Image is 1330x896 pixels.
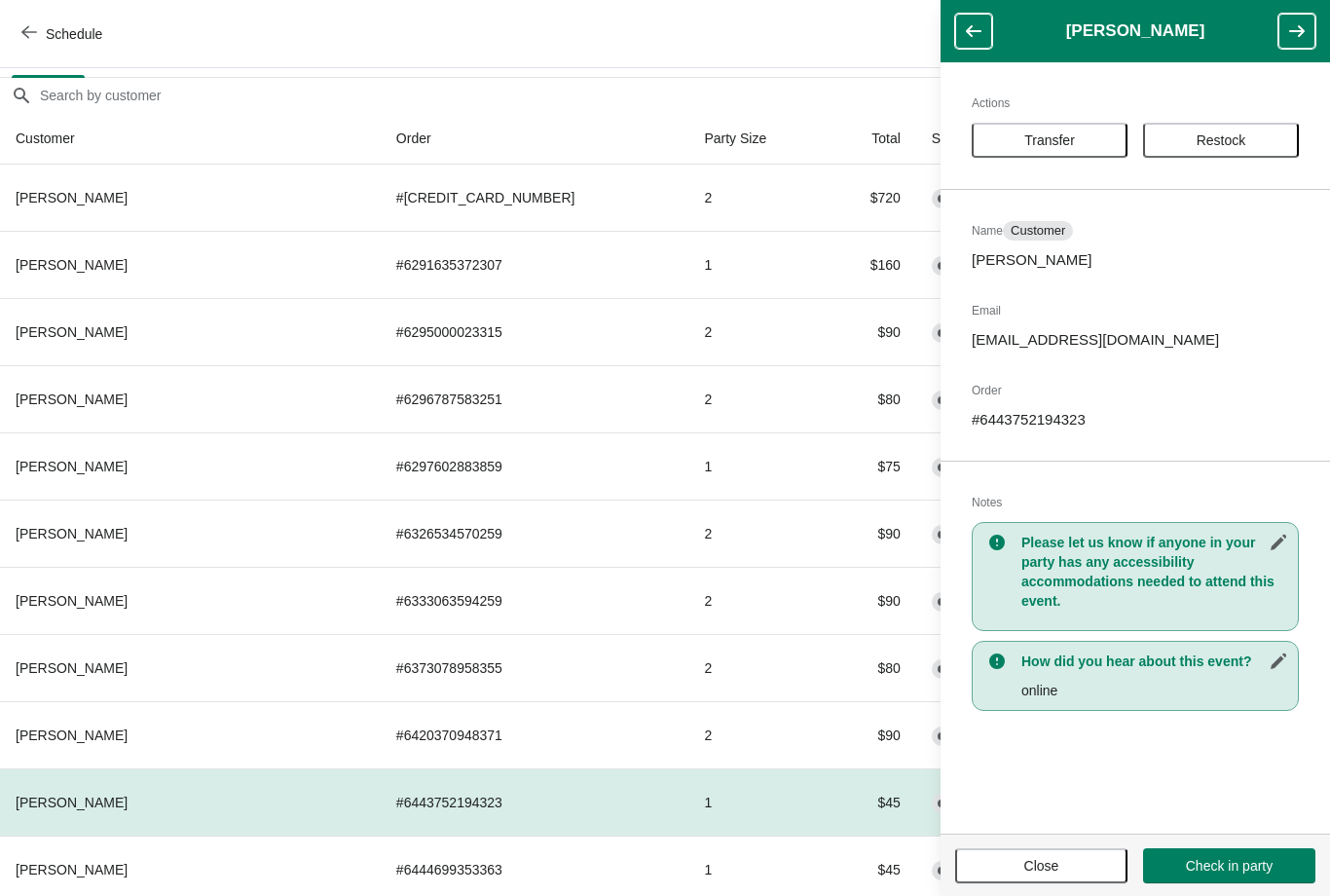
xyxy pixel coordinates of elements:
[381,768,689,836] td: # 6443752194323
[16,728,128,743] span: [PERSON_NAME]
[688,165,826,231] td: 2
[688,365,826,432] td: 2
[826,567,916,634] td: $90
[381,231,689,298] td: # 6291635372307
[826,113,916,165] th: Total
[381,365,689,432] td: # 6296787583251
[826,298,916,365] td: $90
[16,190,128,205] span: [PERSON_NAME]
[826,768,916,836] td: $45
[826,231,916,298] td: $160
[1021,652,1288,671] h3: How did you hear about this event?
[688,113,826,165] th: Party Size
[16,257,128,273] span: [PERSON_NAME]
[688,500,826,567] td: 2
[381,165,689,231] td: # [CREDIT_CARD_NUMBER]
[688,432,826,500] td: 1
[826,701,916,768] td: $90
[916,113,1036,165] th: Status
[688,701,826,768] td: 2
[955,848,1127,883] button: Close
[1011,223,1065,239] span: Customer
[972,93,1299,113] h2: Actions
[381,432,689,500] td: # 6297602883859
[381,567,689,634] td: # 6333063594259
[46,26,102,42] span: Schedule
[826,500,916,567] td: $90
[972,123,1127,158] button: Transfer
[826,634,916,701] td: $80
[972,330,1299,350] p: [EMAIL_ADDRESS][DOMAIN_NAME]
[972,381,1299,400] h2: Order
[1197,132,1246,148] span: Restock
[972,221,1299,241] h2: Name
[16,593,128,609] span: [PERSON_NAME]
[39,78,1330,113] input: Search by customer
[16,392,128,407] span: [PERSON_NAME]
[381,701,689,768] td: # 6420370948371
[1143,848,1315,883] button: Check in party
[688,567,826,634] td: 2
[381,298,689,365] td: # 6295000023315
[381,634,689,701] td: # 6373078958355
[1143,123,1299,158] button: Restock
[688,634,826,701] td: 2
[1186,858,1273,874] span: Check in party
[972,410,1299,429] p: # 6443752194323
[381,113,689,165] th: Order
[972,493,1299,512] h2: Notes
[826,165,916,231] td: $720
[972,301,1299,320] h2: Email
[1024,858,1059,874] span: Close
[688,298,826,365] td: 2
[16,459,128,474] span: [PERSON_NAME]
[381,500,689,567] td: # 6326534570259
[16,526,128,541] span: [PERSON_NAME]
[1021,533,1288,611] h3: Please let us know if anyone in your party has any accessibility accommodations needed to attend ...
[688,768,826,836] td: 1
[992,21,1278,41] h1: [PERSON_NAME]
[972,250,1299,270] p: [PERSON_NAME]
[826,432,916,500] td: $75
[16,795,128,810] span: [PERSON_NAME]
[16,862,128,877] span: [PERSON_NAME]
[1024,132,1075,148] span: Transfer
[688,231,826,298] td: 1
[16,660,128,676] span: [PERSON_NAME]
[1021,681,1288,700] p: online
[16,324,128,340] span: [PERSON_NAME]
[10,17,118,52] button: Schedule
[826,365,916,432] td: $80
